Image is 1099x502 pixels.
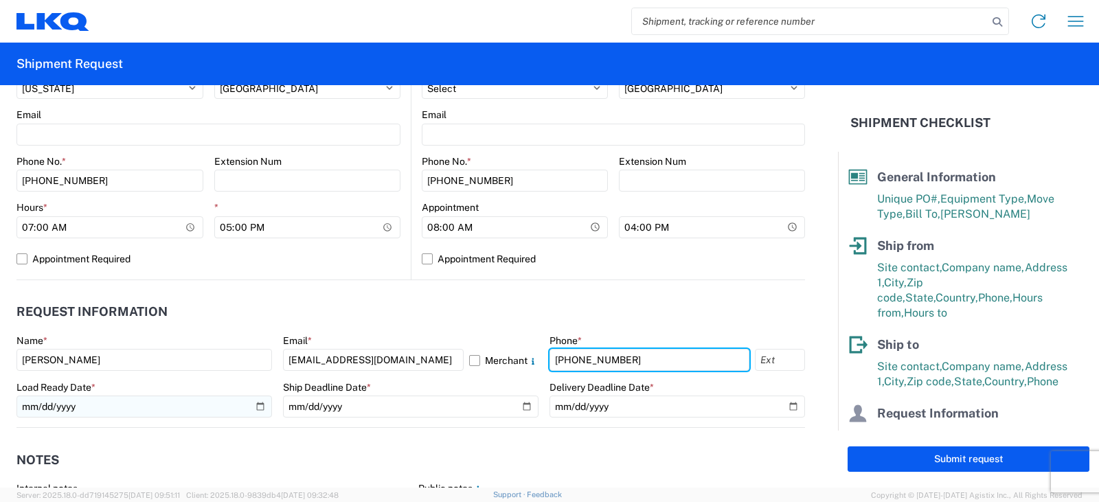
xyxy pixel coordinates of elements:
[549,381,654,393] label: Delivery Deadline Date
[904,306,947,319] span: Hours to
[527,490,562,499] a: Feedback
[469,349,539,371] label: Merchant
[16,248,400,270] label: Appointment Required
[186,491,339,499] span: Client: 2025.18.0-9839db4
[619,155,686,168] label: Extension Num
[884,276,907,289] span: City,
[16,491,180,499] span: Server: 2025.18.0-dd719145275
[422,201,479,214] label: Appointment
[877,429,910,442] span: Name,
[848,446,1089,472] button: Submit request
[214,155,282,168] label: Extension Num
[283,381,371,393] label: Ship Deadline Date
[755,349,805,371] input: Ext
[936,291,978,304] span: Country,
[940,192,1027,205] span: Equipment Type,
[877,261,942,274] span: Site contact,
[422,109,446,121] label: Email
[549,334,582,347] label: Phone
[16,482,78,494] label: Internal notes
[16,155,66,168] label: Phone No.
[905,291,936,304] span: State,
[1027,375,1058,388] span: Phone
[16,305,168,319] h2: Request Information
[877,192,940,205] span: Unique PO#,
[128,491,180,499] span: [DATE] 09:51:11
[877,406,999,420] span: Request Information
[632,8,988,34] input: Shipment, tracking or reference number
[281,491,339,499] span: [DATE] 09:32:48
[16,109,41,121] label: Email
[877,360,942,373] span: Site contact,
[422,248,805,270] label: Appointment Required
[905,207,940,220] span: Bill To,
[850,115,990,131] h2: Shipment Checklist
[940,207,1030,220] span: [PERSON_NAME]
[942,261,1025,274] span: Company name,
[16,453,59,467] h2: Notes
[16,56,123,72] h2: Shipment Request
[16,381,95,393] label: Load Ready Date
[16,334,47,347] label: Name
[877,238,934,253] span: Ship from
[493,490,528,499] a: Support
[884,375,907,388] span: City,
[910,429,942,442] span: Email,
[16,201,47,214] label: Hours
[978,291,1012,304] span: Phone,
[283,334,312,347] label: Email
[984,375,1027,388] span: Country,
[418,482,484,494] label: Public notes
[954,375,984,388] span: State,
[942,360,1025,373] span: Company name,
[907,375,954,388] span: Zip code,
[942,429,976,442] span: Phone,
[877,170,996,184] span: General Information
[877,337,919,352] span: Ship to
[871,489,1083,501] span: Copyright © [DATE]-[DATE] Agistix Inc., All Rights Reserved
[422,155,471,168] label: Phone No.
